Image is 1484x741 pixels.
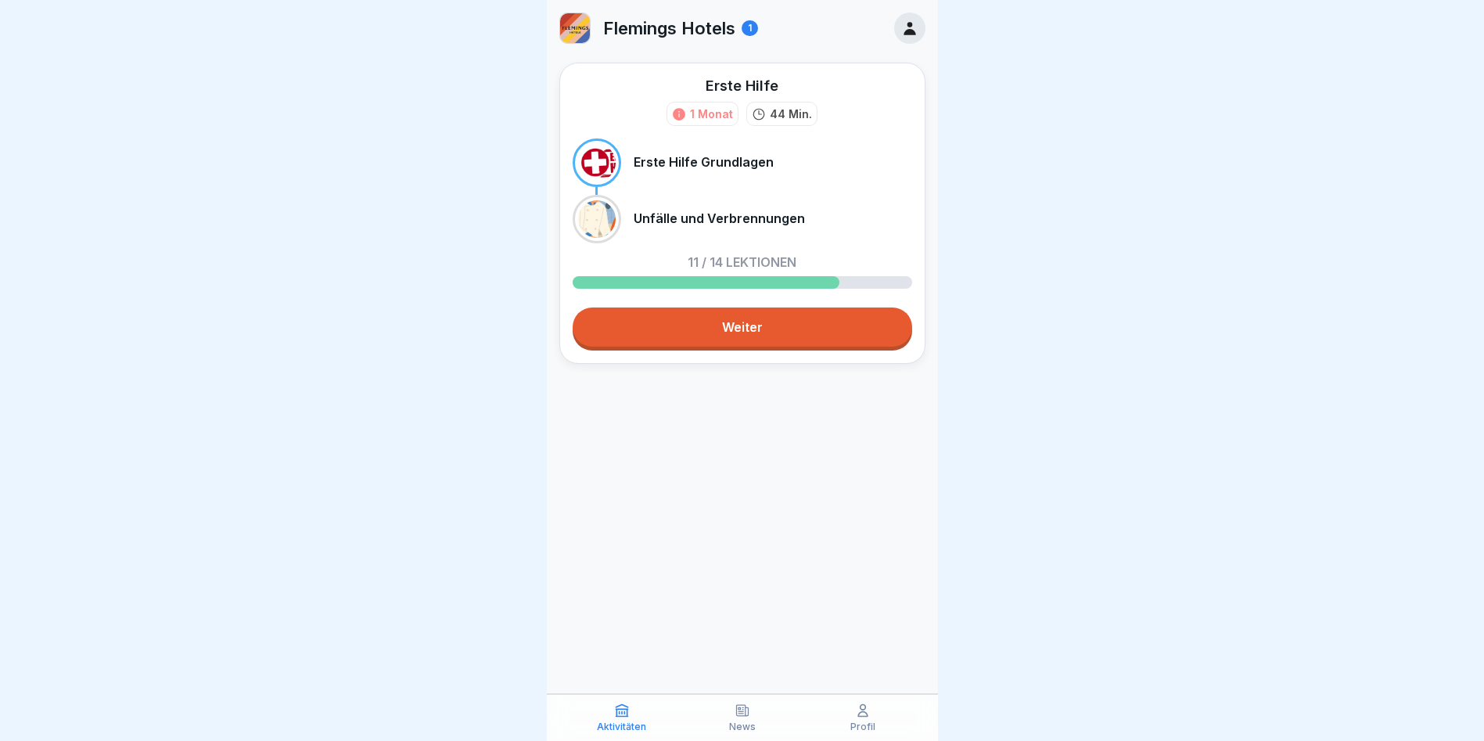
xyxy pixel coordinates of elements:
p: Unfälle und Verbrennungen [634,211,805,226]
div: 1 [742,20,758,36]
p: Profil [850,721,875,732]
p: News [729,721,756,732]
p: 44 Min. [770,106,812,122]
p: Aktivitäten [597,721,646,732]
a: Weiter [573,308,912,347]
p: 11 / 14 Lektionen [688,256,796,268]
p: Flemings Hotels [603,18,735,38]
p: Erste Hilfe Grundlagen [634,155,774,170]
img: liywfm74cdthrc4cm4b4bd0c.png [560,13,590,43]
div: 1 Monat [690,106,733,122]
div: Erste Hilfe [706,76,778,95]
